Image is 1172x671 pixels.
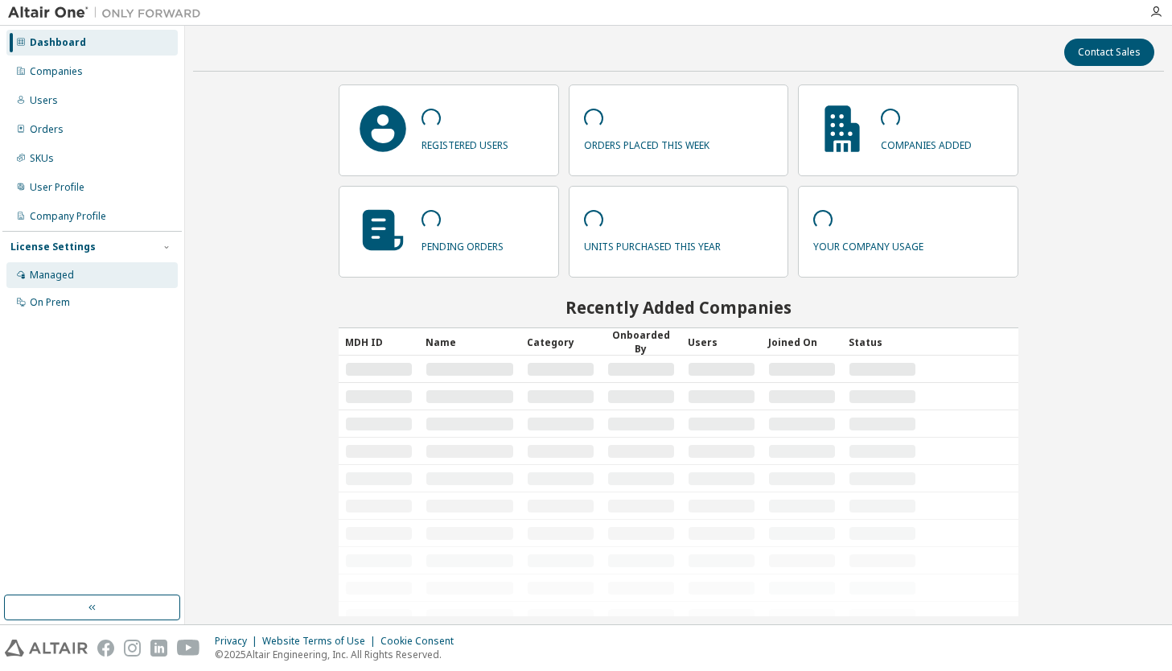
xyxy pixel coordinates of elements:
button: Contact Sales [1064,39,1154,66]
div: Dashboard [30,36,86,49]
img: altair_logo.svg [5,640,88,657]
div: Onboarded By [607,328,675,356]
p: © 2025 Altair Engineering, Inc. All Rights Reserved. [215,648,463,661]
div: Cookie Consent [380,635,463,648]
div: On Prem [30,296,70,309]
p: registered users [422,134,508,152]
img: youtube.svg [177,640,200,657]
div: Company Profile [30,210,106,223]
div: Users [688,329,755,355]
p: pending orders [422,235,504,253]
p: your company usage [813,235,923,253]
div: Status [849,329,916,355]
div: Joined On [768,329,836,355]
div: Privacy [215,635,262,648]
div: SKUs [30,152,54,165]
div: Companies [30,65,83,78]
h2: Recently Added Companies [339,297,1018,318]
div: MDH ID [345,329,413,355]
img: instagram.svg [124,640,141,657]
div: Category [527,329,594,355]
div: License Settings [10,241,96,253]
p: units purchased this year [584,235,721,253]
img: linkedin.svg [150,640,167,657]
div: Name [426,329,514,355]
div: Managed [30,269,74,282]
div: User Profile [30,181,84,194]
p: companies added [881,134,972,152]
p: orders placed this week [584,134,709,152]
div: Website Terms of Use [262,635,380,648]
div: Orders [30,123,64,136]
div: Users [30,94,58,107]
img: facebook.svg [97,640,114,657]
img: Altair One [8,5,209,21]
